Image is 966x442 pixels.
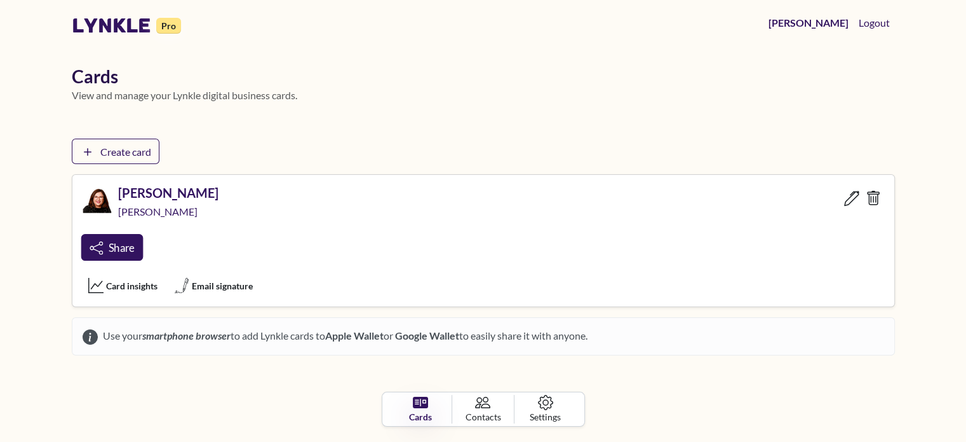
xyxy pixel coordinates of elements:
[72,139,159,164] a: Create card
[325,329,384,342] strong: Apple Wallet
[72,13,151,38] a: lynkle
[142,329,231,342] em: smartphone browser
[118,205,200,218] span: [PERSON_NAME]
[395,329,459,342] strong: Google Wallet
[98,328,587,345] span: Use your to add Lynkle cards to or to easily share it with anyone.
[72,88,895,103] p: View and manage your Lynkle digital business cards.
[83,185,113,216] img: Lynkle card profile picture
[763,10,854,36] a: [PERSON_NAME]
[118,185,218,200] h5: [PERSON_NAME]
[841,185,862,211] a: Edit
[514,395,576,424] a: Settings
[108,241,134,254] span: Share
[72,66,895,88] h1: Cards
[156,18,181,34] small: Pro
[100,146,151,158] span: Create card
[390,395,452,424] a: Cards
[192,279,253,293] span: Email signature
[168,275,258,296] a: Email signature
[452,395,514,424] a: Contacts
[409,410,432,424] span: Cards
[81,234,143,261] a: Share
[465,410,500,424] span: Contacts
[106,279,158,293] span: Card insights
[530,410,561,424] span: Settings
[854,10,895,36] button: Logout
[83,275,163,296] button: Card insights
[83,185,218,230] a: Lynkle card profile picture[PERSON_NAME][PERSON_NAME]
